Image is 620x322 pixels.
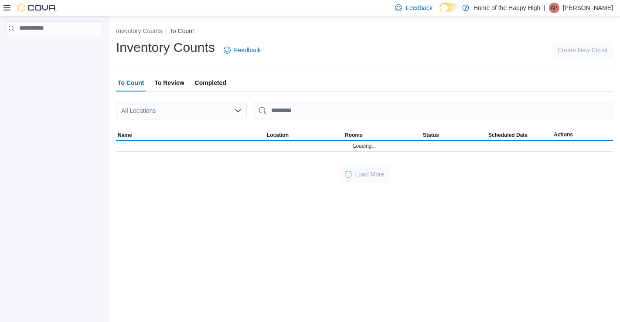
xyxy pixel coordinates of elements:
span: AP [551,3,558,13]
span: Name [118,132,132,139]
button: Location [265,130,343,140]
span: Completed [195,74,226,92]
button: Inventory Counts [116,27,162,34]
img: Cova [17,3,57,12]
a: Feedback [220,41,264,59]
span: Loading... [353,142,376,149]
span: Loading [343,169,353,180]
span: Actions [554,131,573,138]
nav: An example of EuiBreadcrumbs [116,27,613,37]
span: Feedback [234,46,261,54]
span: To Review [154,74,184,92]
span: To Count [118,74,144,92]
span: Status [423,132,439,139]
button: Rooms [343,130,421,140]
p: Home of the Happy High [474,3,540,13]
span: Load More [355,170,385,179]
p: | [544,3,545,13]
h1: Inventory Counts [116,39,215,56]
button: Name [116,130,265,140]
span: Rooms [345,132,363,139]
span: Scheduled Date [488,132,528,139]
button: To Count [170,27,194,34]
span: Create New Count [558,46,608,54]
div: Annie Perret-Smith [549,3,559,13]
button: LoadingLoad More [340,166,390,183]
button: Scheduled Date [487,130,552,140]
span: Feedback [405,3,432,12]
span: Dark Mode [439,12,440,13]
input: Dark Mode [439,3,458,12]
button: Open list of options [235,107,242,114]
input: This is a search bar. After typing your query, hit enter to filter the results lower in the page. [254,102,613,119]
span: Location [267,132,289,139]
button: Status [421,130,487,140]
p: [PERSON_NAME] [563,3,613,13]
nav: Complex example [5,37,103,58]
button: Create New Count [552,41,613,59]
